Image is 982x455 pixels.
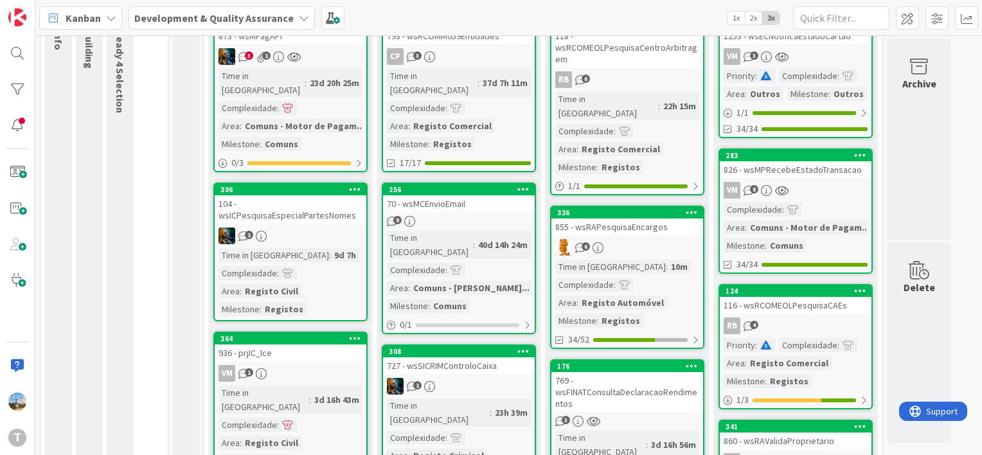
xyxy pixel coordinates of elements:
span: : [828,87,830,101]
div: Outros [747,87,783,101]
img: JC [219,48,235,65]
span: : [745,220,747,235]
a: 118 - wsRCOMEOLPesquisaCentroArbitragemRBTime in [GEOGRAPHIC_DATA]:22h 15mComplexidade:Area:Regis... [550,15,704,195]
div: CP [383,48,535,65]
span: : [240,436,242,450]
div: 336 [551,207,703,219]
div: 283 [726,151,871,160]
div: 37d 7h 11m [479,76,531,90]
div: Delete [904,280,935,295]
div: Area [724,87,745,101]
span: : [309,393,311,407]
img: JC [387,378,404,395]
span: 1 [245,231,253,239]
div: 23d 20h 25m [307,76,362,90]
span: 1 / 1 [736,106,749,120]
span: : [408,281,410,295]
div: Complexidade [219,266,277,280]
div: 118 - wsRCOMEOLPesquisaCentroArbitragem [551,16,703,67]
div: Time in [GEOGRAPHIC_DATA] [219,248,329,262]
div: Area [555,296,576,310]
div: Milestone [724,374,765,388]
div: 826 - wsMPRecebeEstadoTransacao [720,161,871,178]
div: RB [551,71,703,88]
span: : [408,119,410,133]
a: 336855 - wsRAPesquisaEncargosRLTime in [GEOGRAPHIC_DATA]:10mComplexidade:Area:Registo AutomóvelMi... [550,206,704,349]
span: 2x [745,12,762,24]
a: 1253 - wsECNotificaEstadoCartaoVMPriority:Complexidade:Area:OutrosMilestone:Outros1/134/34 [719,15,873,138]
div: RB [724,317,740,334]
span: : [765,374,767,388]
img: JC [219,227,235,244]
div: 860 - wsRAValidaProprietario [720,433,871,449]
div: 308727 - wsSICRIMControloCaixa [383,346,535,374]
div: Milestone [219,137,260,151]
div: 306 [215,184,366,195]
div: 1253 - wsECNotificaEstadoCartao [720,28,871,44]
div: 793 - wsRCOMM059Entidades [383,28,535,44]
div: 727 - wsSICRIMControloCaixa [383,357,535,374]
div: 873 - wsMPagAPI [215,28,366,44]
div: Complexidade [555,124,614,138]
div: Milestone [219,302,260,316]
a: 873 - wsMPagAPIJCTime in [GEOGRAPHIC_DATA]:23d 20h 25mComplexidade:Area:Comuns - Motor de Pagam..... [213,15,368,172]
div: 306104 - wsICPesquisaEspecialPartesNomes [215,184,366,224]
div: 22h 15m [660,99,699,113]
span: : [277,101,279,115]
span: : [755,69,757,83]
div: Comuns - [PERSON_NAME]... [410,281,533,295]
div: 176 [557,362,703,371]
span: : [596,314,598,328]
div: Registo Civil [242,436,301,450]
span: 6 [582,242,590,251]
div: Complexidade [779,69,837,83]
div: Complexidade [219,101,277,115]
div: Area [219,119,240,133]
span: 3 [562,416,570,424]
div: 0/3 [215,155,366,171]
span: : [666,260,668,274]
b: Development & Quality Assurance [134,12,294,24]
div: Area [387,119,408,133]
span: 0 / 1 [400,318,412,332]
div: Comuns [430,299,470,313]
div: Complexidade [779,338,837,352]
div: Time in [GEOGRAPHIC_DATA] [555,92,658,120]
div: Complexidade [219,418,277,432]
span: : [240,119,242,133]
div: VM [219,365,235,382]
span: 1 / 1 [568,179,580,193]
span: Support [27,2,58,17]
span: 34/34 [736,122,758,136]
a: 25670 - wsMCEnvioEmailTime in [GEOGRAPHIC_DATA]:40d 14h 24mComplexidade:Area:Comuns - [PERSON_NAM... [382,183,536,334]
div: Registos [598,314,643,328]
span: 3 [245,51,253,60]
a: 793 - wsRCOMM059EntidadesCPTime in [GEOGRAPHIC_DATA]:37d 7h 11mComplexidade:Area:Registo Comercia... [382,15,536,172]
div: 256 [389,185,535,194]
span: 3 [750,51,758,60]
span: Ready 4 Selection [114,30,127,113]
div: Archive [902,76,936,91]
div: 124116 - wsRCOMEOLPesquisaCAEs [720,285,871,314]
span: : [240,284,242,298]
div: Complexidade [387,263,445,277]
div: Time in [GEOGRAPHIC_DATA] [387,69,478,97]
div: 341 [720,421,871,433]
div: 769 - wsFINATConsultaDeclaracaoRendimentos [551,372,703,412]
div: Area [219,284,240,298]
span: : [478,76,479,90]
div: Time in [GEOGRAPHIC_DATA] [387,231,473,259]
div: Comuns - Motor de Pagam... [747,220,873,235]
span: : [428,137,430,151]
div: 124 [720,285,871,297]
div: 104 - wsICPesquisaEspecialPartesNomes [215,195,366,224]
span: : [576,142,578,156]
div: Milestone [387,299,428,313]
span: : [277,418,279,432]
div: Registos [598,160,643,174]
div: Area [724,356,745,370]
div: 336855 - wsRAPesquisaEncargos [551,207,703,235]
div: Registo Civil [242,284,301,298]
div: VM [215,365,366,382]
div: Comuns [262,137,301,151]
